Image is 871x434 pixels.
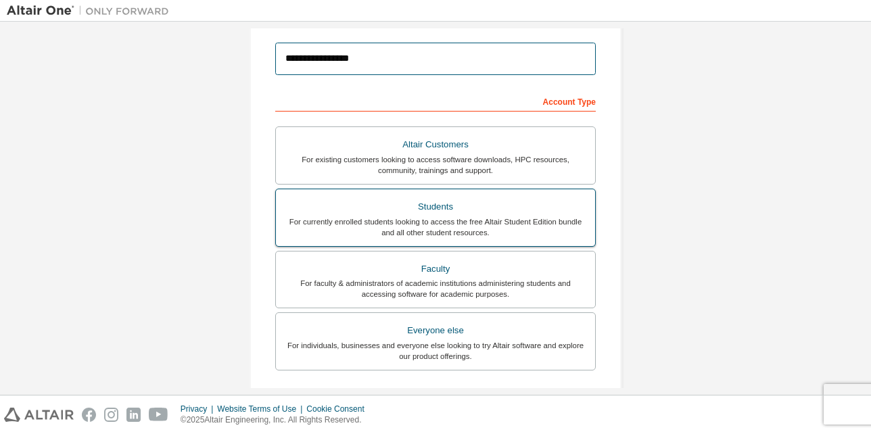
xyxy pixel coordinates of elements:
img: Altair One [7,4,176,18]
div: Privacy [181,404,217,414]
img: linkedin.svg [126,408,141,422]
div: Faculty [284,260,587,279]
img: instagram.svg [104,408,118,422]
div: Website Terms of Use [217,404,306,414]
div: For existing customers looking to access software downloads, HPC resources, community, trainings ... [284,154,587,176]
div: Cookie Consent [306,404,372,414]
img: facebook.svg [82,408,96,422]
img: youtube.svg [149,408,168,422]
img: altair_logo.svg [4,408,74,422]
div: Students [284,197,587,216]
div: For faculty & administrators of academic institutions administering students and accessing softwa... [284,278,587,299]
div: For individuals, businesses and everyone else looking to try Altair software and explore our prod... [284,340,587,362]
div: For currently enrolled students looking to access the free Altair Student Edition bundle and all ... [284,216,587,238]
div: Altair Customers [284,135,587,154]
div: Account Type [275,90,596,112]
div: Everyone else [284,321,587,340]
p: © 2025 Altair Engineering, Inc. All Rights Reserved. [181,414,373,426]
